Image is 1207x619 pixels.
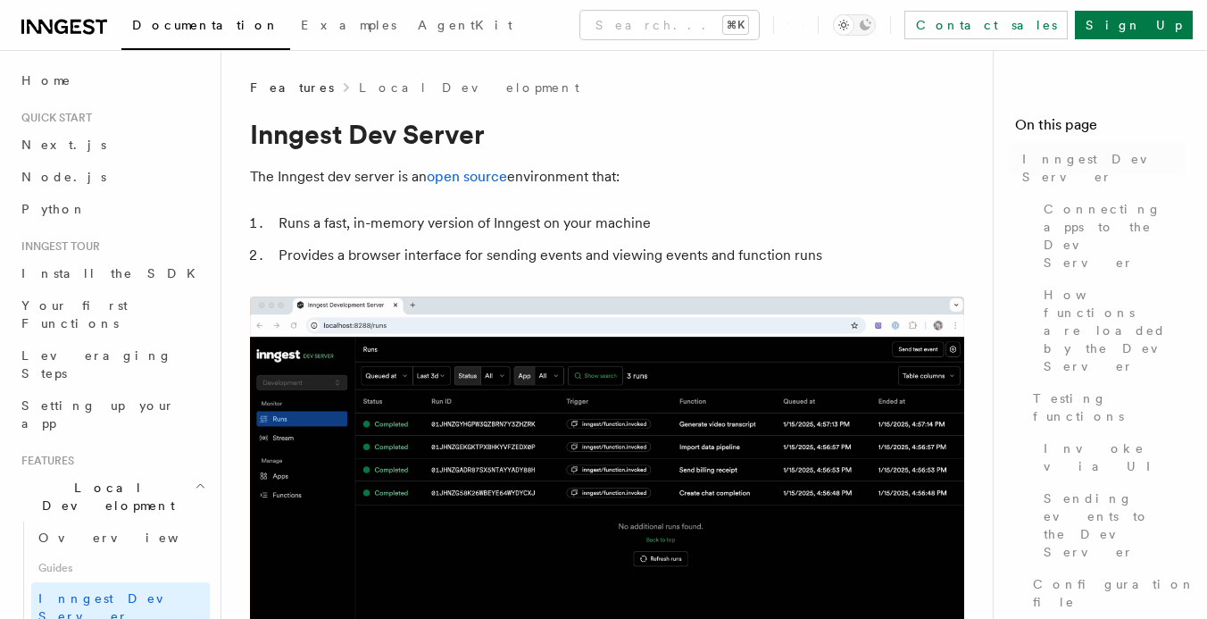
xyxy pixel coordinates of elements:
span: Local Development [14,479,195,514]
a: open source [427,168,507,185]
a: Connecting apps to the Dev Server [1036,193,1186,279]
span: Quick start [14,111,92,125]
a: How functions are loaded by the Dev Server [1036,279,1186,382]
span: Overview [38,531,222,545]
a: Overview [31,522,210,554]
a: Your first Functions [14,289,210,339]
a: Install the SDK [14,257,210,289]
a: Invoke via UI [1036,432,1186,482]
a: Local Development [359,79,579,96]
span: Inngest tour [14,239,100,254]
button: Toggle dark mode [833,14,876,36]
span: Home [21,71,71,89]
span: How functions are loaded by the Dev Server [1044,286,1186,375]
a: Node.js [14,161,210,193]
a: Testing functions [1026,382,1186,432]
a: Sending events to the Dev Server [1036,482,1186,568]
a: Setting up your app [14,389,210,439]
span: Setting up your app [21,398,175,431]
span: AgentKit [418,18,512,32]
a: Next.js [14,129,210,161]
kbd: ⌘K [723,16,748,34]
li: Provides a browser interface for sending events and viewing events and function runs [273,243,964,268]
h1: Inngest Dev Server [250,118,964,150]
a: Examples [290,5,407,48]
button: Local Development [14,472,210,522]
span: Node.js [21,170,106,184]
span: Install the SDK [21,266,206,280]
a: Configuration file [1026,568,1186,618]
a: Sign Up [1075,11,1193,39]
a: Leveraging Steps [14,339,210,389]
a: Contact sales [904,11,1068,39]
span: Python [21,202,87,216]
li: Runs a fast, in-memory version of Inngest on your machine [273,211,964,236]
span: Features [14,454,74,468]
span: Examples [301,18,396,32]
span: Your first Functions [21,298,128,330]
span: Leveraging Steps [21,348,172,381]
p: The Inngest dev server is an environment that: [250,164,964,189]
h4: On this page [1015,114,1186,143]
span: Sending events to the Dev Server [1044,489,1186,561]
span: Configuration file [1033,575,1195,611]
a: AgentKit [407,5,523,48]
a: Inngest Dev Server [1015,143,1186,193]
a: Home [14,64,210,96]
span: Next.js [21,138,106,152]
span: Guides [31,554,210,582]
span: Documentation [132,18,279,32]
span: Inngest Dev Server [1022,150,1186,186]
span: Invoke via UI [1044,439,1186,475]
a: Documentation [121,5,290,50]
span: Connecting apps to the Dev Server [1044,200,1186,272]
a: Python [14,193,210,225]
span: Testing functions [1033,389,1186,425]
button: Search...⌘K [580,11,759,39]
span: Features [250,79,334,96]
